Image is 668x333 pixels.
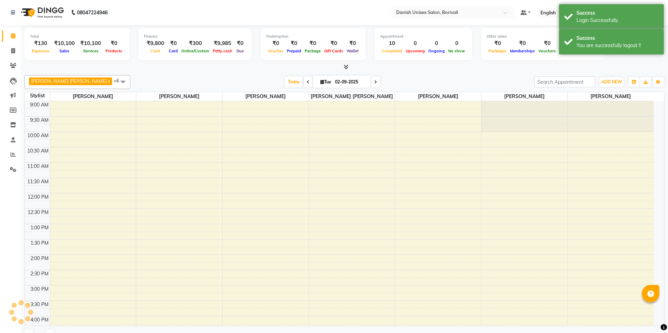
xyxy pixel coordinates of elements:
span: No show [446,49,467,53]
div: ₹0 [303,39,322,47]
span: [PERSON_NAME] [PERSON_NAME] [309,92,395,101]
div: 9:00 AM [29,101,50,109]
iframe: chat widget [639,305,661,326]
div: ₹0 [558,39,578,47]
span: Today [285,76,303,87]
span: Memberships [508,49,537,53]
div: ₹10,100 [78,39,104,47]
div: 10:30 AM [26,147,50,155]
div: 1:30 PM [29,239,50,247]
div: Finance [144,34,246,39]
div: ₹0 [322,39,345,47]
div: 12:00 PM [26,193,50,201]
div: Other sales [487,34,600,39]
div: You are successfully logout !! [576,42,659,49]
span: Due [235,49,246,53]
div: ₹0 [285,39,303,47]
div: 12:30 PM [26,209,50,216]
span: Online/Custom [180,49,211,53]
div: 3:30 PM [29,301,50,308]
span: Completed [380,49,404,53]
div: 0 [404,39,427,47]
div: ₹130 [30,39,51,47]
span: [PERSON_NAME] [568,92,654,101]
span: Expenses [30,49,51,53]
span: Ongoing [427,49,446,53]
input: Search Appointment [534,76,595,87]
span: [PERSON_NAME] [PERSON_NAME] [31,78,107,84]
div: 10 [380,39,404,47]
span: Sales [58,49,71,53]
div: Success [576,35,659,42]
span: Packages [487,49,508,53]
a: x [107,78,110,84]
div: 10:00 AM [26,132,50,139]
div: Redemption [266,34,360,39]
span: Prepaids [558,49,578,53]
div: Appointment [380,34,467,39]
b: 08047224946 [77,3,108,22]
span: Cash [149,49,162,53]
div: ₹9,800 [144,39,167,47]
div: Login Successfully. [576,17,659,24]
div: 2:00 PM [29,255,50,262]
div: 11:30 AM [26,178,50,185]
div: ₹0 [234,39,246,47]
span: Vouchers [537,49,558,53]
span: [PERSON_NAME] [481,92,567,101]
span: Gift Cards [322,49,345,53]
div: 9:30 AM [29,117,50,124]
div: 2:30 PM [29,270,50,277]
div: Total [30,34,124,39]
div: ₹9,985 [211,39,234,47]
span: Services [81,49,100,53]
div: Success [576,9,659,17]
span: Prepaid [285,49,303,53]
span: ADD NEW [601,79,622,84]
span: Tue [319,79,333,84]
div: 3:00 PM [29,286,50,293]
div: 0 [427,39,446,47]
span: [PERSON_NAME] [395,92,481,101]
div: 4:00 PM [29,316,50,324]
span: Upcoming [404,49,427,53]
span: Petty cash [211,49,234,53]
div: ₹0 [508,39,537,47]
div: ₹0 [167,39,180,47]
span: Wallet [345,49,360,53]
div: ₹0 [487,39,508,47]
span: Card [167,49,180,53]
span: [PERSON_NAME] [136,92,222,101]
div: ₹0 [345,39,360,47]
input: 2025-09-02 [333,77,368,87]
div: ₹10,100 [51,39,78,47]
span: Package [303,49,322,53]
div: ₹0 [537,39,558,47]
span: Products [104,49,124,53]
span: [PERSON_NAME] [223,92,308,101]
div: ₹0 [266,39,285,47]
span: +6 [114,78,124,83]
div: ₹300 [180,39,211,47]
div: ₹0 [104,39,124,47]
span: Voucher [266,49,285,53]
div: Stylist [25,92,50,99]
span: [PERSON_NAME] [50,92,136,101]
img: logo [18,3,66,22]
button: ADD NEW [600,77,624,87]
div: 0 [446,39,467,47]
div: 1:00 PM [29,224,50,231]
div: 11:00 AM [26,163,50,170]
